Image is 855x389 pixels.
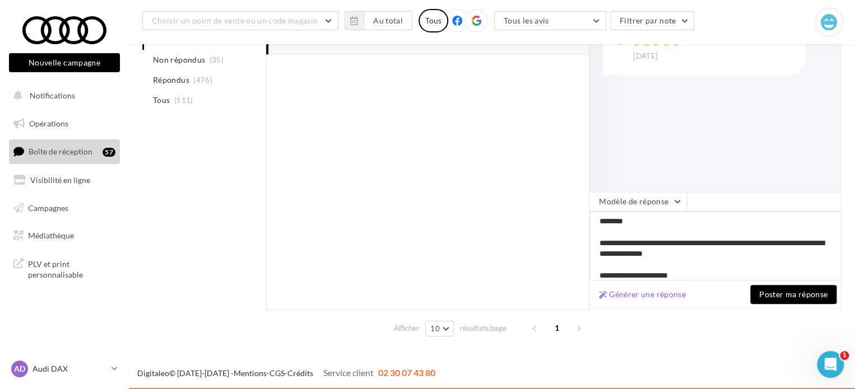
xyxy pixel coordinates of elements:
a: Digitaleo [137,368,169,378]
button: Tous les avis [494,11,606,30]
button: Générer une réponse [594,288,690,301]
span: Opérations [29,119,68,128]
span: 10 [430,324,440,333]
button: Filtrer par note [610,11,695,30]
div: Tous [419,9,448,32]
a: Campagnes [7,196,122,220]
p: Audi DAX [32,363,107,374]
span: (476) [193,76,212,85]
span: Service client [323,367,374,378]
span: AD [14,363,25,374]
span: Répondus [153,74,189,86]
a: Médiathèque [7,224,122,247]
button: Nouvelle campagne [9,53,120,72]
span: (35) [210,55,224,64]
a: Boîte de réception57 [7,139,122,163]
button: Notifications [7,84,118,107]
a: Crédits [287,368,313,378]
span: Non répondus [153,54,205,65]
span: © [DATE]-[DATE] - - - [137,368,435,378]
a: Visibilité en ligne [7,168,122,192]
span: Médiathèque [28,231,74,240]
span: 1 [548,319,566,337]
button: Choisir un point de vente ou un code magasin [142,11,338,30]
button: 10 [425,321,454,336]
span: [DATE] [633,51,658,62]
button: Modèle de réponse [589,192,687,211]
span: résultats/page [460,323,507,334]
span: Visibilité en ligne [30,175,90,185]
button: Poster ma réponse [750,285,837,304]
button: Au total [345,11,412,30]
a: CGS [269,368,285,378]
a: PLV et print personnalisable [7,252,122,285]
span: PLV et print personnalisable [28,256,115,280]
span: Notifications [30,91,75,100]
button: Au total [364,11,412,30]
span: Tous les avis [504,16,549,25]
span: Choisir un point de vente ou un code magasin [152,16,318,25]
a: Mentions [234,368,267,378]
span: Boîte de réception [29,147,92,156]
span: Tous [153,95,170,106]
span: Campagnes [28,203,68,212]
a: Opérations [7,112,122,135]
a: AD Audi DAX [9,358,120,379]
span: (511) [174,96,193,105]
div: 57 [103,148,115,157]
iframe: Intercom live chat [817,351,844,378]
span: 02 30 07 43 80 [378,367,435,378]
span: 1 [840,351,849,360]
span: Afficher [394,323,419,334]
